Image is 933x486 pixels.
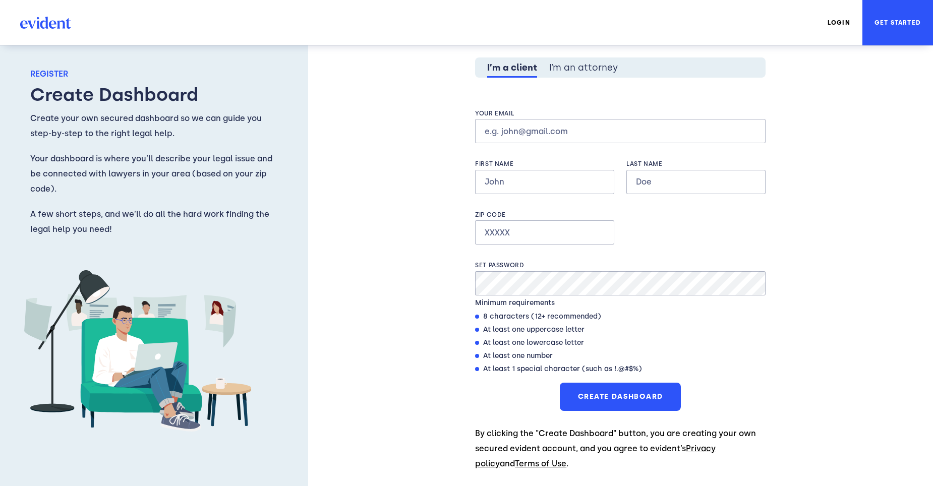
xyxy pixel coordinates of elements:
button: Create Dashboard [560,383,681,411]
input: Doe [626,170,766,194]
p: Your dashboard is where you’ll describe your legal issue and be connected with lawyers in your ar... [30,146,278,202]
button: I’m a client [487,57,537,78]
label: Set password [475,262,766,269]
label: Zip code [475,211,614,218]
label: Your email [475,110,766,117]
span: At least 1 special character (such as !.@#$%) [483,364,642,373]
span: 8 characters (12+ recommended) [483,312,601,321]
span: At least one lowercase letter [483,338,584,347]
p: Create your own secured dashboard so we can guide you step-by-step to the right legal help. [30,106,278,146]
p: Register [30,69,278,80]
a: Privacy policy [475,444,716,468]
input: e.g. john@gmail.com [475,119,766,143]
a: Terms of Use [515,459,566,468]
label: Last Name [626,160,766,167]
input: John [475,170,614,194]
img: You can register easily [24,270,251,432]
span: At least one uppercase letter [483,325,585,334]
p: A few short steps, and we’ll do all the hard work finding the legal help you need! [30,202,278,242]
span: At least one number [483,351,553,360]
span: Minimum requirements [475,298,555,307]
span: Get Started [874,19,921,26]
h3: Create Dashboard [30,84,278,106]
label: First Name [475,160,614,167]
button: I’m an attorney [549,57,618,78]
input: XXXXX [475,220,614,245]
p: By clicking the "Create Dashboard" button, you are creating your own secured evident account, and... [475,426,766,471]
